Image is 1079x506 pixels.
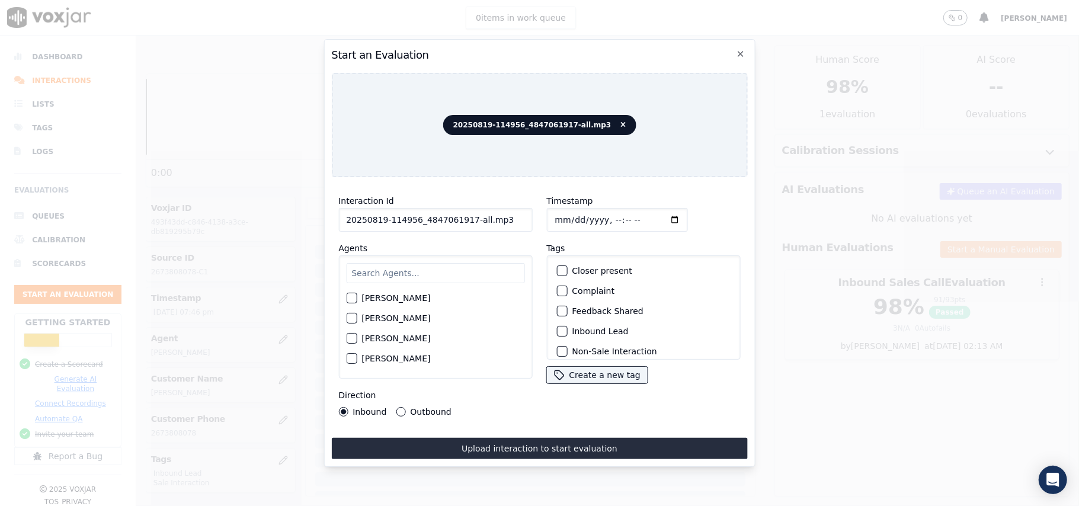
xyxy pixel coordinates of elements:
input: reference id, file name, etc [338,208,532,232]
label: Feedback Shared [572,307,643,315]
label: Timestamp [546,196,593,206]
label: Agents [338,244,367,253]
label: [PERSON_NAME] [361,294,430,302]
label: Inbound [353,408,386,416]
span: 20250819-114956_4847061917-all.mp3 [443,115,636,135]
label: Non-Sale Interaction [572,347,657,356]
label: Direction [338,390,376,400]
input: Search Agents... [346,263,524,283]
button: Upload interaction to start evaluation [331,438,747,459]
label: Complaint [572,287,614,295]
label: Closer present [572,267,632,275]
label: Interaction Id [338,196,393,206]
label: [PERSON_NAME] [361,354,430,363]
button: Create a new tag [546,367,647,383]
label: Inbound Lead [572,327,628,335]
div: Open Intercom Messenger [1039,466,1067,494]
h2: Start an Evaluation [331,47,747,63]
label: [PERSON_NAME] [361,314,430,322]
label: Outbound [410,408,451,416]
label: Tags [546,244,565,253]
label: [PERSON_NAME] [361,334,430,342]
